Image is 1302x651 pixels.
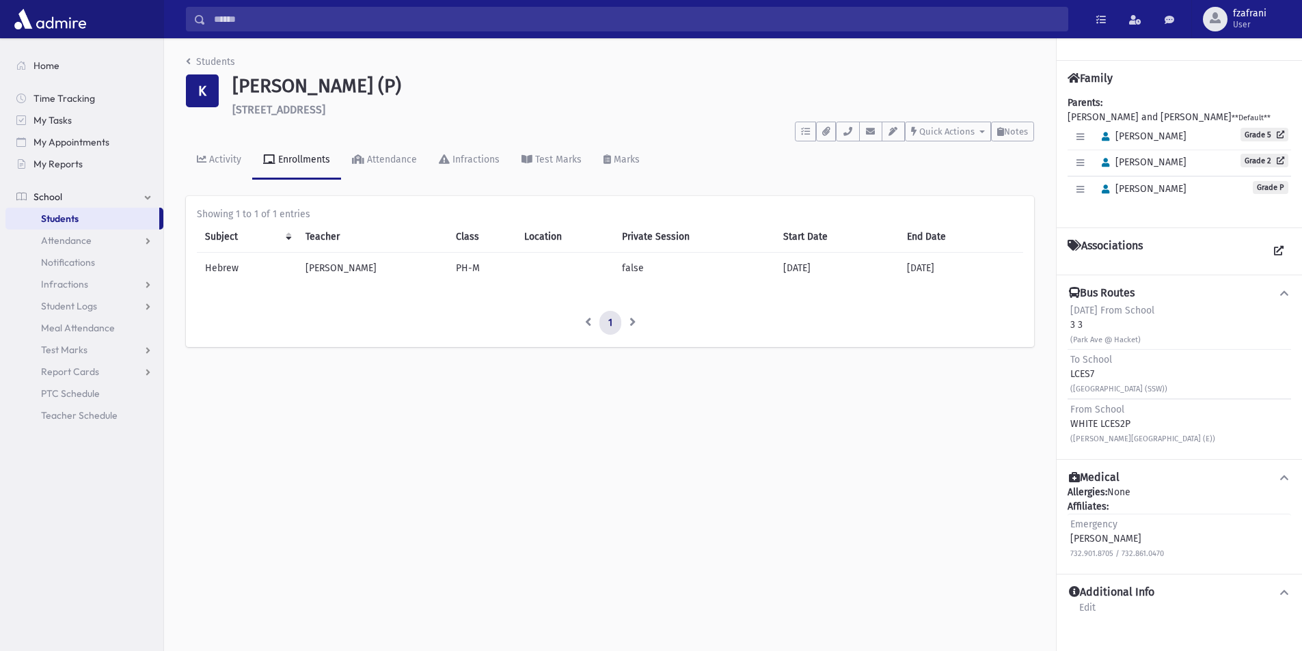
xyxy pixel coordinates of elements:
[186,55,235,74] nav: breadcrumb
[1068,471,1291,485] button: Medical
[206,154,241,165] div: Activity
[1070,335,1141,344] small: (Park Ave @ Hacket)
[5,131,163,153] a: My Appointments
[5,230,163,251] a: Attendance
[614,252,774,283] td: false
[5,383,163,404] a: PTC Schedule
[1068,585,1291,600] button: Additional Info
[41,344,87,356] span: Test Marks
[41,409,118,421] span: Teacher Schedule
[1068,97,1102,109] b: Parents:
[232,74,1034,98] h1: [PERSON_NAME] (P)
[11,5,90,33] img: AdmirePro
[1070,402,1215,445] div: WHITE LCES2P
[448,252,516,283] td: PH-M
[532,154,582,165] div: Test Marks
[1070,303,1154,346] div: 3 3
[1070,352,1167,396] div: LCES7
[1068,72,1113,85] h4: Family
[1069,585,1154,600] h4: Additional Info
[1068,485,1291,563] div: None
[41,278,88,290] span: Infractions
[5,208,159,230] a: Students
[1068,286,1291,301] button: Bus Routes
[206,7,1068,31] input: Search
[593,141,651,180] a: Marks
[275,154,330,165] div: Enrollments
[41,322,115,334] span: Meal Attendance
[364,154,417,165] div: Attendance
[1068,239,1143,264] h4: Associations
[41,300,97,312] span: Student Logs
[41,234,92,247] span: Attendance
[1233,8,1266,19] span: fzafrani
[991,122,1034,141] button: Notes
[775,252,899,283] td: [DATE]
[1079,600,1096,624] a: Edit
[33,158,83,170] span: My Reports
[1096,156,1186,168] span: [PERSON_NAME]
[1070,305,1154,316] span: [DATE] From School
[5,55,163,77] a: Home
[1266,239,1291,264] a: View all Associations
[41,387,100,400] span: PTC Schedule
[1068,501,1109,512] b: Affiliates:
[5,295,163,317] a: Student Logs
[614,221,774,253] th: Private Session
[919,126,975,137] span: Quick Actions
[450,154,500,165] div: Infractions
[5,361,163,383] a: Report Cards
[1070,385,1167,393] small: ([GEOGRAPHIC_DATA] (SSW))
[1240,128,1288,141] a: Grade 5
[197,252,297,283] td: Hebrew
[41,365,99,378] span: Report Cards
[197,207,1023,221] div: Showing 1 to 1 of 1 entries
[341,141,428,180] a: Attendance
[899,221,1023,253] th: End Date
[5,87,163,109] a: Time Tracking
[1069,471,1120,485] h4: Medical
[1070,518,1117,530] span: Emergency
[5,186,163,208] a: School
[5,273,163,295] a: Infractions
[41,256,95,268] span: Notifications
[448,221,516,253] th: Class
[1240,154,1288,167] a: Grade 2
[33,136,109,148] span: My Appointments
[905,122,991,141] button: Quick Actions
[611,154,640,165] div: Marks
[1070,434,1215,443] small: ([PERSON_NAME][GEOGRAPHIC_DATA] (E))
[516,221,614,253] th: Location
[232,103,1034,116] h6: [STREET_ADDRESS]
[775,221,899,253] th: Start Date
[1096,183,1186,195] span: [PERSON_NAME]
[5,339,163,361] a: Test Marks
[1004,126,1028,137] span: Notes
[1069,286,1135,301] h4: Bus Routes
[297,252,448,283] td: [PERSON_NAME]
[197,221,297,253] th: Subject
[41,212,79,225] span: Students
[252,141,341,180] a: Enrollments
[899,252,1023,283] td: [DATE]
[1068,486,1107,498] b: Allergies:
[1253,181,1288,194] span: Grade P
[599,311,621,335] a: 1
[1070,517,1164,560] div: [PERSON_NAME]
[5,404,163,426] a: Teacher Schedule
[1070,404,1124,415] span: From School
[5,251,163,273] a: Notifications
[1070,354,1112,365] span: To School
[5,317,163,339] a: Meal Attendance
[1233,19,1266,30] span: User
[5,109,163,131] a: My Tasks
[33,191,62,203] span: School
[1070,549,1164,558] small: 732.901.8705 / 732.861.0470
[186,74,219,107] div: K
[1096,130,1186,142] span: [PERSON_NAME]
[186,56,235,68] a: Students
[33,114,72,126] span: My Tasks
[186,141,252,180] a: Activity
[297,221,448,253] th: Teacher
[5,153,163,175] a: My Reports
